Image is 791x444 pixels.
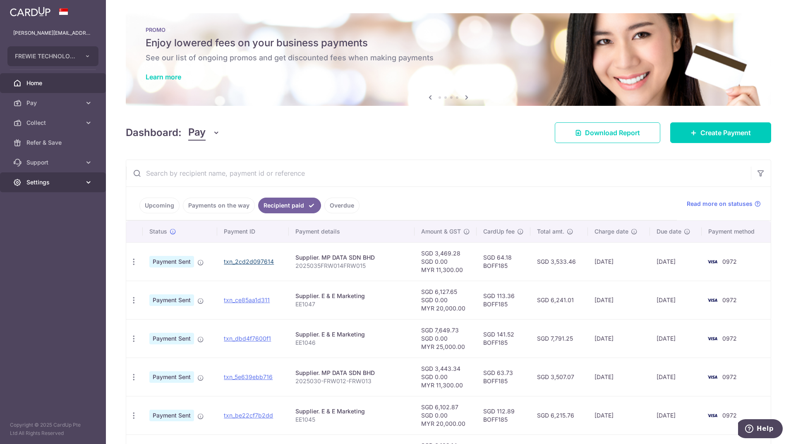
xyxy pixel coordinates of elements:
[670,122,771,143] a: Create Payment
[415,358,477,396] td: SGD 3,443.34 SGD 0.00 MYR 11,300.00
[295,339,408,347] p: EE1046
[183,198,255,213] a: Payments on the way
[10,7,50,17] img: CardUp
[224,258,274,265] a: txn_2cd2d097614
[687,200,753,208] span: Read more on statuses
[295,377,408,385] p: 2025030-FRW012-FRW013
[26,99,81,107] span: Pay
[149,371,194,383] span: Payment Sent
[126,125,182,140] h4: Dashboard:
[722,412,737,419] span: 0972
[477,358,530,396] td: SGD 63.73 BOFF185
[588,396,650,434] td: [DATE]
[650,396,702,434] td: [DATE]
[13,29,93,37] p: [PERSON_NAME][EMAIL_ADDRESS][DOMAIN_NAME]
[149,333,194,344] span: Payment Sent
[722,258,737,265] span: 0972
[588,242,650,281] td: [DATE]
[415,281,477,319] td: SGD 6,127.65 SGD 0.00 MYR 20,000.00
[415,242,477,281] td: SGD 3,469.28 SGD 0.00 MYR 11,300.00
[530,319,588,358] td: SGD 7,791.25
[704,372,721,382] img: Bank Card
[700,128,751,138] span: Create Payment
[146,26,751,33] p: PROMO
[289,221,415,242] th: Payment details
[704,295,721,305] img: Bank Card
[702,221,771,242] th: Payment method
[530,242,588,281] td: SGD 3,533.46
[530,281,588,319] td: SGD 6,241.01
[295,292,408,300] div: Supplier. E & E Marketing
[537,227,564,236] span: Total amt.
[594,227,628,236] span: Charge date
[421,227,461,236] span: Amount & GST
[295,253,408,262] div: Supplier. MP DATA SDN BHD
[188,125,206,141] span: Pay
[149,227,167,236] span: Status
[722,296,737,303] span: 0972
[704,411,721,420] img: Bank Card
[588,358,650,396] td: [DATE]
[530,396,588,434] td: SGD 6,215.76
[149,294,194,306] span: Payment Sent
[722,373,737,380] span: 0972
[26,178,81,186] span: Settings
[704,334,721,344] img: Bank Card
[224,412,273,419] a: txn_be22cf7b2dd
[555,122,660,143] a: Download Report
[738,419,783,440] iframe: Opens a widget where you can find more information
[139,198,180,213] a: Upcoming
[477,242,530,281] td: SGD 64.18 BOFF185
[217,221,289,242] th: Payment ID
[26,79,81,87] span: Home
[650,242,702,281] td: [DATE]
[295,369,408,377] div: Supplier. MP DATA SDN BHD
[149,410,194,421] span: Payment Sent
[146,73,181,81] a: Learn more
[477,319,530,358] td: SGD 141.52 BOFF185
[477,281,530,319] td: SGD 113.36 BOFF185
[415,319,477,358] td: SGD 7,649.73 SGD 0.00 MYR 25,000.00
[224,335,271,342] a: txn_dbd4f7600f1
[224,296,270,303] a: txn_ce85aa1d311
[585,128,640,138] span: Download Report
[704,257,721,267] img: Bank Card
[530,358,588,396] td: SGD 3,507.07
[146,36,751,50] h5: Enjoy lowered fees on your business payments
[295,330,408,339] div: Supplier. E & E Marketing
[149,256,194,267] span: Payment Sent
[650,281,702,319] td: [DATE]
[26,119,81,127] span: Collect
[324,198,360,213] a: Overdue
[477,396,530,434] td: SGD 112.89 BOFF185
[588,281,650,319] td: [DATE]
[415,396,477,434] td: SGD 6,102.87 SGD 0.00 MYR 20,000.00
[687,200,761,208] a: Read more on statuses
[657,227,681,236] span: Due date
[126,13,771,106] img: Latest Promos Banner
[650,319,702,358] td: [DATE]
[650,358,702,396] td: [DATE]
[26,158,81,167] span: Support
[7,46,98,66] button: FREWIE TECHNOLOGIES PTE. LTD.
[26,138,81,147] span: Refer & Save
[295,262,408,270] p: 2025035FRW014FRW015
[295,415,408,424] p: EE1045
[483,227,515,236] span: CardUp fee
[295,300,408,308] p: EE1047
[722,335,737,342] span: 0972
[126,160,751,186] input: Search by recipient name, payment id or reference
[146,53,751,63] h6: See our list of ongoing promos and get discounted fees when making payments
[258,198,321,213] a: Recipient paid
[224,373,273,380] a: txn_5e639ebb716
[188,125,220,141] button: Pay
[15,52,76,60] span: FREWIE TECHNOLOGIES PTE. LTD.
[588,319,650,358] td: [DATE]
[295,407,408,415] div: Supplier. E & E Marketing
